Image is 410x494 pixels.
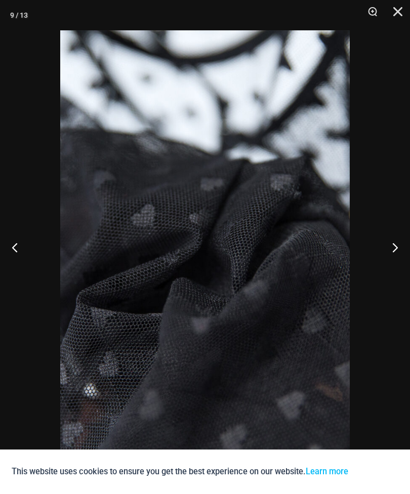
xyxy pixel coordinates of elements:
img: Delta Black Hearts 5612 Dress 17 [60,30,350,464]
a: Learn more [306,467,348,476]
p: This website uses cookies to ensure you get the best experience on our website. [12,465,348,478]
button: Accept [356,460,399,484]
button: Next [372,222,410,273]
div: 9 / 13 [10,8,28,23]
